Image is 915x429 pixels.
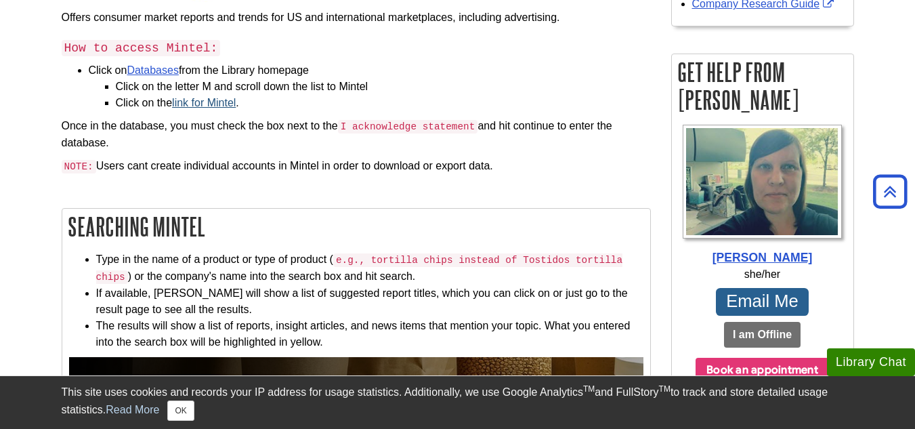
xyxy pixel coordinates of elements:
[96,285,643,318] li: If available, [PERSON_NAME] will show a list of suggested report titles, which you can click on o...
[96,251,643,285] li: Type in the name of a product or type of product ( ) or the company's name into the search box an...
[733,329,792,340] b: I am Offline
[106,404,159,415] a: Read More
[89,62,651,111] li: Click on from the Library homepage
[62,158,651,175] p: Users cant create individual accounts in Mintel in order to download or export data.
[683,125,843,239] img: Profile Photo
[679,266,847,283] div: she/her
[659,384,671,394] sup: TM
[827,348,915,376] button: Library Chat
[116,95,651,111] li: Click on the .
[724,322,801,348] button: I am Offline
[679,249,847,266] div: [PERSON_NAME]
[96,253,623,284] code: e.g., tortilla chips instead of Tostidos tortilla chips
[696,358,829,382] button: Book an appointment
[62,40,221,56] code: How to access Mintel:
[338,120,478,134] code: I acknowledge statement
[62,160,96,173] code: NOTE:
[96,318,643,350] li: The results will show a list of reports, insight articles, and news items that mention your topic...
[62,384,854,421] div: This site uses cookies and records your IP address for usage statistics. Additionally, we use Goo...
[62,9,651,26] p: Offers consumer market reports and trends for US and international marketplaces, including advert...
[716,288,809,316] a: Email Me
[62,209,650,245] h2: Searching Mintel
[167,401,194,421] button: Close
[583,384,595,394] sup: TM
[127,64,179,76] a: Databases
[116,79,651,95] li: Click on the letter M and scroll down the list to Mintel
[172,97,236,108] a: link for Mintel
[679,125,847,266] a: Profile Photo [PERSON_NAME]
[62,118,651,151] p: Once in the database, you must check the box next to the and hit continue to enter the database.
[868,182,912,201] a: Back to Top
[672,54,853,118] h2: Get Help From [PERSON_NAME]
